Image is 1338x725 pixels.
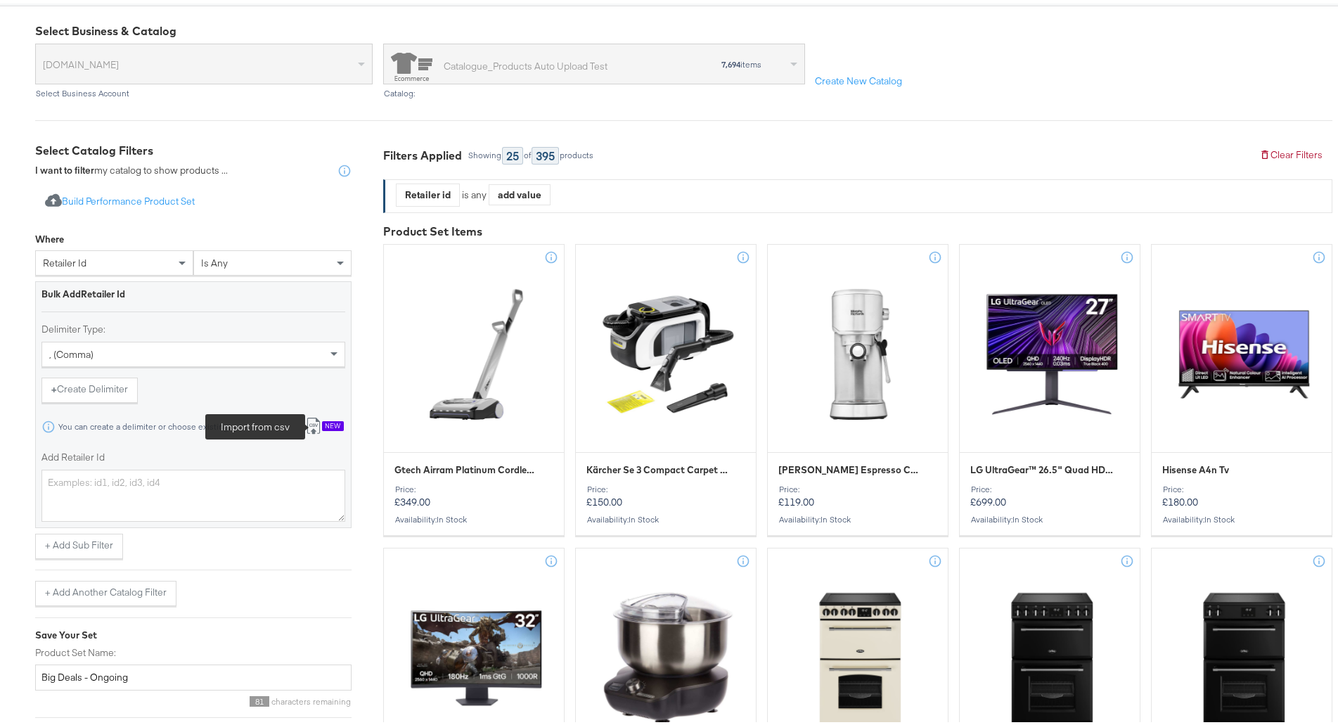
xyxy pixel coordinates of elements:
div: characters remaining [35,693,352,703]
span: is any [201,253,228,266]
button: +Create Delimiter [41,374,138,399]
div: 25 [502,143,523,161]
div: items [671,56,763,66]
div: Select Business Account [35,85,373,95]
p: £119.00 [778,481,937,505]
p: £180.00 [1162,481,1321,505]
div: Price: [394,481,553,491]
button: + Add Sub Filter [35,530,123,556]
div: Bulk Add Retailer Id [41,284,345,297]
span: in stock [821,511,851,521]
p: £699.00 [970,481,1129,505]
button: Create New Catalog [805,65,912,91]
label: Add Retailer Id [41,447,345,461]
span: LG UltraGear™ 26.5" Quad HD 240Hz OLED Gaming Monitor with FreeSync Premium Pro with NVidia G-Syn... [970,460,1113,473]
label: Product Set Name: [35,643,352,656]
span: Gtech Airram Platinum Cordless Vacuum Cleaner [394,460,537,473]
div: Availability : [394,511,553,521]
div: Price: [586,481,745,491]
div: my catalog to show products ... [35,160,228,174]
strong: I want to filter [35,160,94,173]
div: add value [489,181,550,202]
div: is any [460,185,489,198]
label: Delimiter Type: [41,319,345,333]
span: Morphy Richards Espresso Coffee Machine Stainless [778,460,921,473]
span: [DOMAIN_NAME] [43,49,354,73]
strong: 7,694 [721,56,740,66]
button: Import from csvNew [295,411,354,437]
div: of [523,147,532,157]
p: £349.00 [394,481,553,505]
span: Hisense A4n Tv [1162,460,1229,473]
div: Availability : [970,511,1129,521]
div: Availability : [778,511,937,521]
div: Showing [468,147,502,157]
div: Product Set Items [383,220,1332,236]
p: £150.00 [586,481,745,505]
span: , (comma) [49,345,94,357]
span: Kärcher Se 3 Compact Carpet Cleaner [586,460,729,473]
input: Give your set a descriptive name [35,661,352,687]
div: Retailer id [397,181,459,203]
div: New [322,418,344,428]
button: Build Performance Product Set [35,186,205,212]
div: Availability : [586,511,745,521]
span: in stock [1012,511,1043,521]
div: Catalogue_Products Auto Upload Test [444,56,607,70]
span: 81 [250,693,269,703]
span: in stock [629,511,659,521]
div: Price: [970,481,1129,491]
div: Catalog: [383,85,805,95]
div: You can create a delimiter or choose existing. [58,418,231,428]
div: Select Catalog Filters [35,139,352,155]
div: Where [35,229,64,243]
div: Save Your Set [35,625,352,639]
div: products [559,147,594,157]
div: Availability : [1162,511,1321,521]
div: Select Business & Catalog [35,20,1332,36]
strong: + [51,379,57,392]
div: Price: [778,481,937,491]
span: in stock [437,511,467,521]
span: retailer id [43,253,86,266]
button: + Add Another Catalog Filter [35,577,176,603]
div: 395 [532,143,559,161]
span: in stock [1204,511,1235,521]
div: Price: [1162,481,1321,491]
button: Clear Filters [1249,139,1332,165]
div: Filters Applied [383,144,462,160]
